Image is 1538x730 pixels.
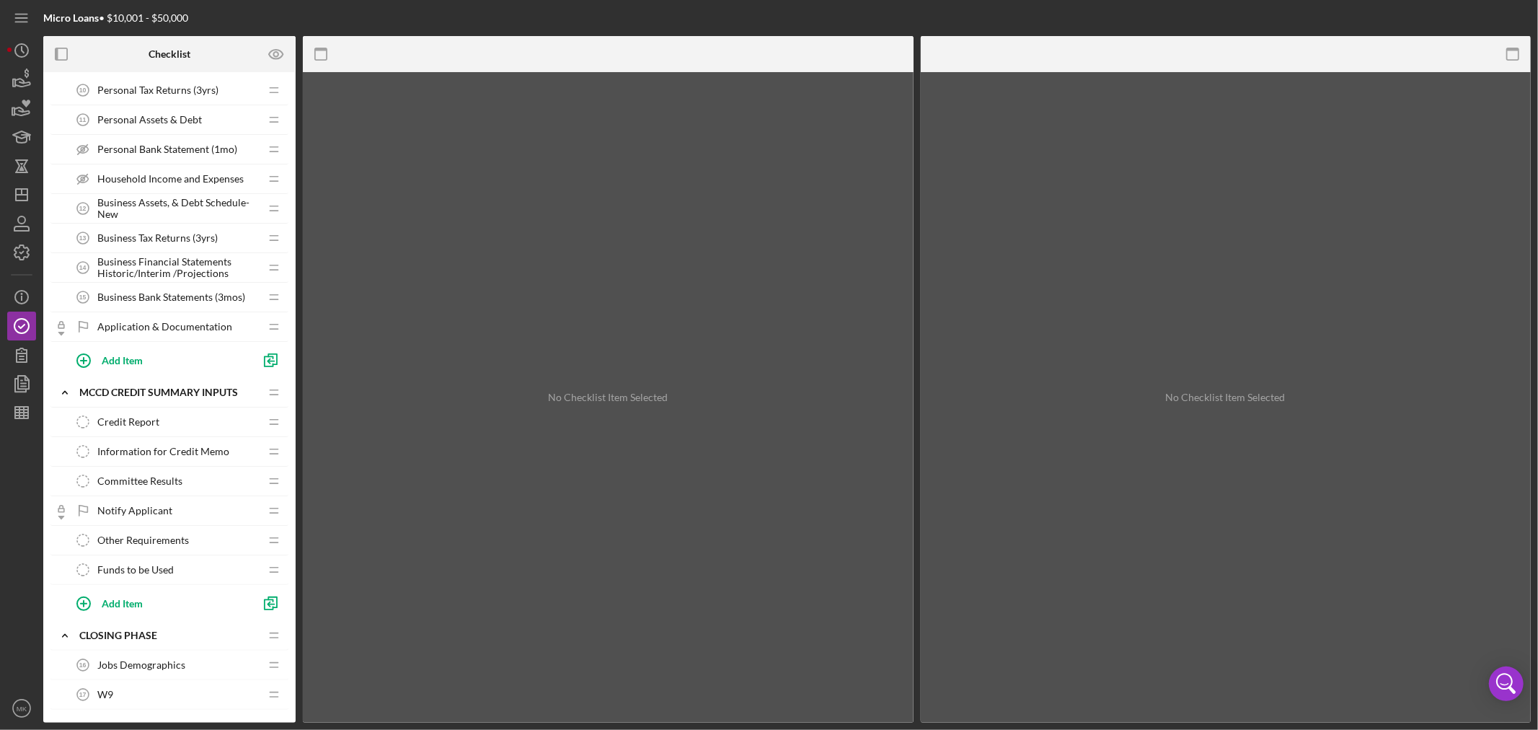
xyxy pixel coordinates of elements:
[43,12,188,24] div: • $10,001 - $50,000
[79,294,87,301] tspan: 15
[79,661,87,669] tspan: 16
[97,505,172,516] span: Notify Applicant
[102,346,143,374] div: Add Item
[79,116,87,123] tspan: 11
[97,689,113,700] span: W9
[17,705,27,713] text: MK
[97,291,245,303] span: Business Bank Statements (3mos)
[79,234,87,242] tspan: 13
[65,346,252,374] button: Add Item
[65,589,252,617] button: Add Item
[97,232,218,244] span: Business Tax Returns (3yrs)
[97,84,218,96] span: Personal Tax Returns (3yrs)
[79,87,87,94] tspan: 10
[97,114,202,126] span: Personal Assets & Debt
[97,144,237,155] span: Personal Bank Statement (1mo)
[97,197,260,220] span: Business Assets, & Debt Schedule-New
[97,564,174,576] span: Funds to be Used
[149,48,190,60] b: Checklist
[79,264,87,271] tspan: 14
[1166,392,1286,403] div: No Checklist Item Selected
[79,205,87,212] tspan: 12
[43,12,99,24] b: Micro Loans
[97,173,244,185] span: Household Income and Expenses
[79,630,260,641] div: Closing Phase
[102,589,143,617] div: Add Item
[79,387,260,398] div: MCCD Credit Summary Inputs
[97,321,232,333] span: Application & Documentation
[7,694,36,723] button: MK
[97,446,229,457] span: Information for Credit Memo
[97,475,182,487] span: Committee Results
[97,416,159,428] span: Credit Report
[97,256,260,279] span: Business Financial Statements Historic/Interim /Projections
[97,659,185,671] span: Jobs Demographics
[79,691,87,698] tspan: 17
[1489,667,1524,701] div: Open Intercom Messenger
[548,392,668,403] div: No Checklist Item Selected
[97,535,189,546] span: Other Requirements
